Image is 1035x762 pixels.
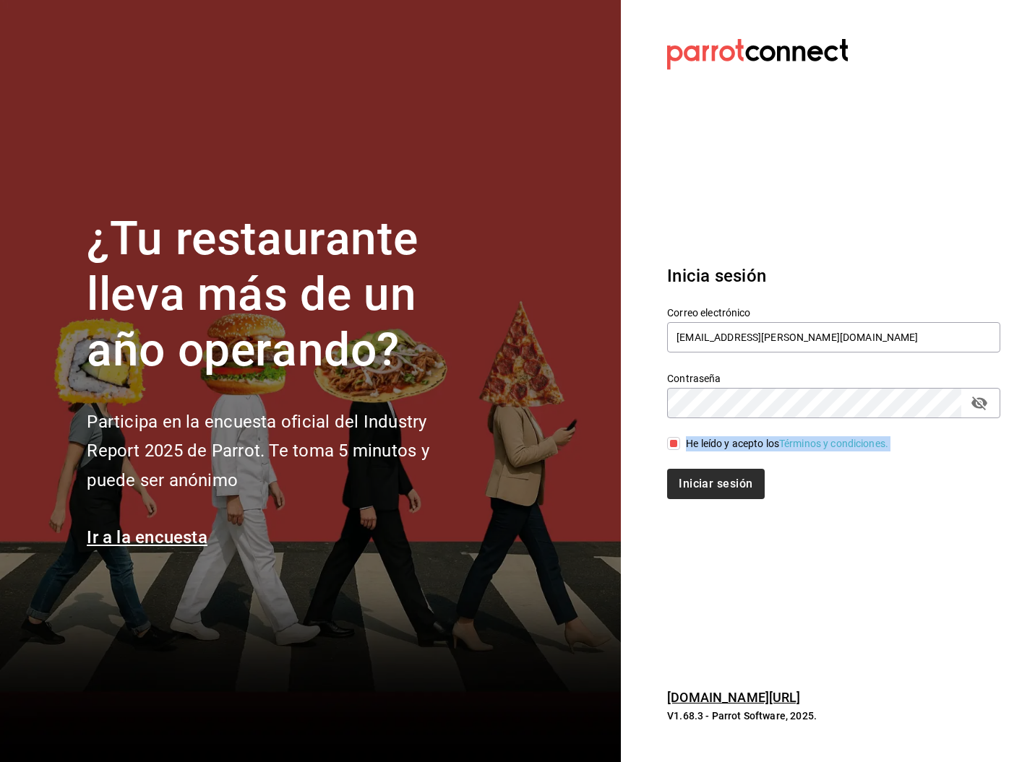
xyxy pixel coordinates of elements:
[667,263,1000,289] h3: Inicia sesión
[87,407,477,495] h2: Participa en la encuesta oficial del Industry Report 2025 de Parrot. Te toma 5 minutos y puede se...
[87,527,207,547] a: Ir a la encuesta
[667,709,1000,723] p: V1.68.3 - Parrot Software, 2025.
[667,469,764,499] button: Iniciar sesión
[667,308,1000,318] label: Correo electrónico
[686,436,888,451] div: He leído y acepto los
[667,373,1000,384] label: Contraseña
[87,212,477,378] h1: ¿Tu restaurante lleva más de un año operando?
[667,322,1000,352] input: Ingresa tu correo electrónico
[779,438,888,449] a: Términos y condiciones.
[667,690,800,705] a: [DOMAIN_NAME][URL]
[967,391,992,415] button: passwordField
